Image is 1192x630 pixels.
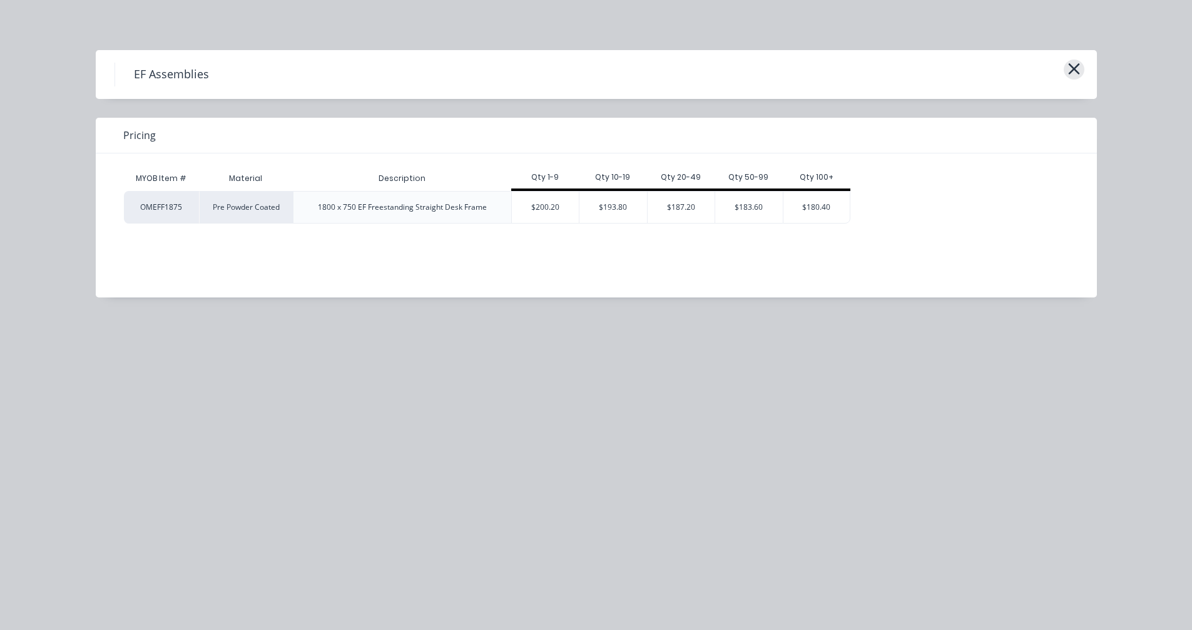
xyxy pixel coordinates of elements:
[124,191,199,224] div: OMEFF1875
[715,172,783,183] div: Qty 50-99
[579,192,647,223] div: $193.80
[715,192,783,223] div: $183.60
[124,166,199,191] div: MYOB Item #
[123,128,156,143] span: Pricing
[511,172,579,183] div: Qty 1-9
[199,166,293,191] div: Material
[369,163,436,194] div: Description
[512,192,579,223] div: $200.20
[115,63,228,86] h4: EF Assemblies
[318,202,487,213] div: 1800 x 750 EF Freestanding Straight Desk Frame
[783,172,851,183] div: Qty 100+
[579,172,647,183] div: Qty 10-19
[647,172,715,183] div: Qty 20-49
[783,192,850,223] div: $180.40
[648,192,715,223] div: $187.20
[199,191,293,224] div: Pre Powder Coated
